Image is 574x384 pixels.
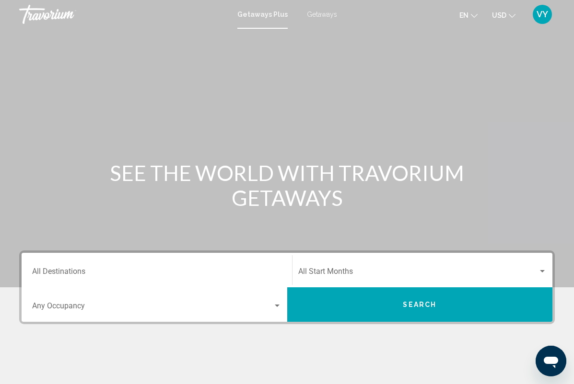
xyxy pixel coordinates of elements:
[492,11,506,19] span: USD
[403,301,436,309] span: Search
[459,8,478,22] button: Change language
[19,5,228,24] a: Travorium
[287,287,553,322] button: Search
[22,253,552,322] div: Search widget
[530,4,555,24] button: User Menu
[537,10,548,19] span: VY
[107,160,467,210] h1: SEE THE WORLD WITH TRAVORIUM GETAWAYS
[459,11,469,19] span: en
[307,11,337,18] a: Getaways
[492,8,515,22] button: Change currency
[237,11,288,18] a: Getaways Plus
[536,346,566,376] iframe: Button to launch messaging window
